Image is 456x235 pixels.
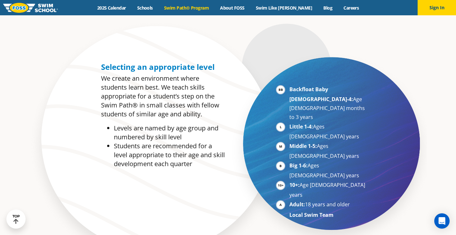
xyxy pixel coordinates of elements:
[289,123,313,130] strong: Little 1-4:
[114,142,225,168] li: Students are recommended for a level appropriate to their age and skill development each quarter
[318,5,338,11] a: Blog
[434,213,450,229] div: Open Intercom Messenger
[131,5,158,11] a: Schools
[289,180,368,199] li: Age [DEMOGRAPHIC_DATA] years
[101,74,225,119] p: We create an environment where students learn best. We teach skills appropriate for a student’s s...
[289,122,368,141] li: Ages [DEMOGRAPHIC_DATA] years
[12,214,20,224] div: TOP
[289,142,368,160] li: Ages [DEMOGRAPHIC_DATA] years
[3,3,58,13] img: FOSS Swim School Logo
[101,62,215,72] span: Selecting an appropriate level
[289,211,334,218] strong: Local Swim Team
[289,181,300,188] strong: 10+:
[91,5,131,11] a: 2025 Calendar
[289,162,308,169] strong: Big 1-6:
[289,201,305,208] strong: Adult:
[289,85,368,121] li: Age [DEMOGRAPHIC_DATA] months to 3 years
[289,86,353,103] strong: Backfloat Baby [DEMOGRAPHIC_DATA]-4:
[289,161,368,180] li: Ages [DEMOGRAPHIC_DATA] years
[250,5,318,11] a: Swim Like [PERSON_NAME]
[289,143,317,150] strong: Middle 1-5:
[158,5,214,11] a: Swim Path® Program
[338,5,365,11] a: Careers
[215,5,250,11] a: About FOSS
[289,200,368,210] li: 18 years and older
[114,124,225,142] li: Levels are named by age group and numbered by skill level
